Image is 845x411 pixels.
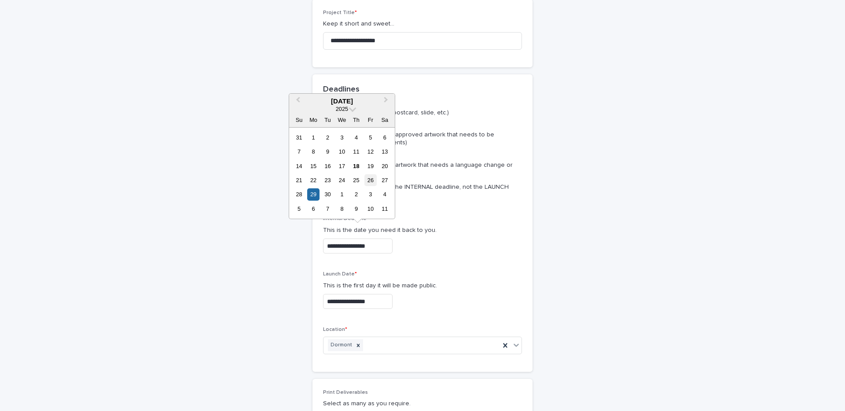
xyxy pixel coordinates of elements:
[350,174,362,186] div: Choose Thursday, September 25th, 2025
[336,203,348,215] div: Choose Wednesday, October 8th, 2025
[293,174,305,186] div: Choose Sunday, September 21st, 2025
[350,114,362,126] div: Th
[293,132,305,143] div: Choose Sunday, August 31st, 2025
[292,130,392,216] div: month 2025-09
[336,106,348,112] span: 2025
[380,95,394,109] button: Next Month
[364,132,376,143] div: Choose Friday, September 5th, 2025
[379,188,391,200] div: Choose Saturday, October 4th, 2025
[323,226,522,235] p: This is the date you need it back to you.
[350,203,362,215] div: Choose Thursday, October 9th, 2025
[336,114,348,126] div: We
[336,132,348,143] div: Choose Wednesday, September 3rd, 2025
[322,160,334,172] div: Choose Tuesday, September 16th, 2025
[336,160,348,172] div: Choose Wednesday, September 17th, 2025
[322,203,334,215] div: Choose Tuesday, October 7th, 2025
[336,174,348,186] div: Choose Wednesday, September 24th, 2025
[323,85,360,95] h2: Deadlines
[307,160,319,172] div: Choose Monday, September 15th, 2025
[323,10,357,15] span: Project Title
[364,114,376,126] div: Fr
[323,183,518,199] p: *These timelines are for the INTERNAL deadline, not the LAUNCH date.
[350,146,362,158] div: Choose Thursday, September 11th, 2025
[350,188,362,200] div: Choose Thursday, October 2nd, 2025
[323,390,368,395] span: Print Deliverables
[364,203,376,215] div: Choose Friday, October 10th, 2025
[323,153,518,177] p: NON-ART REVISIONS 3 business days (existing artwork that needs a language change or image update)
[379,174,391,186] div: Choose Saturday, September 27th, 2025
[323,19,522,29] p: Keep it short and sweet...
[323,327,347,332] span: Location
[322,188,334,200] div: Choose Tuesday, September 30th, 2025
[379,203,391,215] div: Choose Saturday, October 11th, 2025
[290,95,304,109] button: Previous Month
[379,146,391,158] div: Choose Saturday, September 13th, 2025
[328,339,353,351] div: Dormont
[307,174,319,186] div: Choose Monday, September 22nd, 2025
[293,146,305,158] div: Choose Sunday, September 7th, 2025
[322,132,334,143] div: Choose Tuesday, September 2nd, 2025
[307,146,319,158] div: Choose Monday, September 8th, 2025
[323,281,522,290] p: This is the first day it will be made public.
[322,174,334,186] div: Choose Tuesday, September 23rd, 2025
[322,146,334,158] div: Choose Tuesday, September 9th, 2025
[289,97,395,105] div: [DATE]
[322,114,334,126] div: Tu
[323,272,357,277] span: Launch Date
[364,160,376,172] div: Choose Friday, September 19th, 2025
[307,188,319,200] div: Choose Monday, September 29th, 2025
[323,100,518,116] p: STANDARD REQUEST 5 business days (poster, postcard, slide, etc.)
[364,146,376,158] div: Choose Friday, September 12th, 2025
[307,132,319,143] div: Choose Monday, September 1st, 2025
[336,146,348,158] div: Choose Wednesday, September 10th, 2025
[379,132,391,143] div: Choose Saturday, September 6th, 2025
[307,203,319,215] div: Choose Monday, October 6th, 2025
[379,114,391,126] div: Sa
[323,123,518,147] p: ARTWORK UPDATE 3 business days (existing approved artwork that needs to be formatted for other el...
[293,160,305,172] div: Choose Sunday, September 14th, 2025
[307,114,319,126] div: Mo
[293,203,305,215] div: Choose Sunday, October 5th, 2025
[293,188,305,200] div: Choose Sunday, September 28th, 2025
[350,132,362,143] div: Choose Thursday, September 4th, 2025
[364,174,376,186] div: Choose Friday, September 26th, 2025
[336,188,348,200] div: Choose Wednesday, October 1st, 2025
[293,114,305,126] div: Su
[350,160,362,172] div: Choose Thursday, September 18th, 2025
[364,188,376,200] div: Choose Friday, October 3rd, 2025
[323,399,522,408] p: Select as many as you require.
[379,160,391,172] div: Choose Saturday, September 20th, 2025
